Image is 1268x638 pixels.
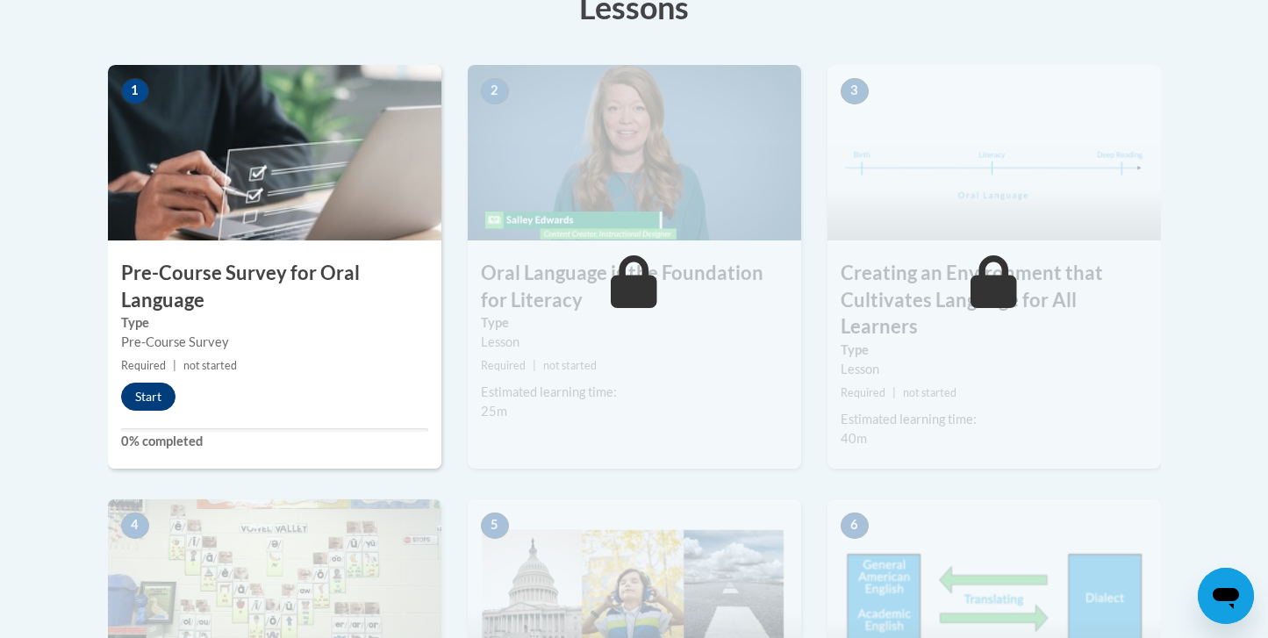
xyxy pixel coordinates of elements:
label: Type [481,313,788,333]
img: Course Image [468,65,801,240]
span: 6 [841,513,869,539]
label: Type [121,313,428,333]
span: Required [121,359,166,372]
span: 5 [481,513,509,539]
span: | [533,359,536,372]
span: | [892,386,896,399]
div: Estimated learning time: [841,410,1148,429]
span: 40m [841,431,867,446]
span: 1 [121,78,149,104]
div: Estimated learning time: [481,383,788,402]
button: Start [121,383,176,411]
span: 3 [841,78,869,104]
span: 4 [121,513,149,539]
iframe: Button to launch messaging window [1198,568,1254,624]
img: Course Image [827,65,1161,240]
span: not started [183,359,237,372]
label: Type [841,341,1148,360]
img: Course Image [108,65,441,240]
span: Required [481,359,526,372]
div: Pre-Course Survey [121,333,428,352]
span: 25m [481,404,507,419]
h3: Creating an Environment that Cultivates Language for All Learners [827,260,1161,341]
h3: Oral Language is the Foundation for Literacy [468,260,801,314]
div: Lesson [481,333,788,352]
span: Required [841,386,885,399]
span: not started [903,386,956,399]
div: Lesson [841,360,1148,379]
label: 0% completed [121,432,428,451]
span: | [173,359,176,372]
h3: Pre-Course Survey for Oral Language [108,260,441,314]
span: not started [543,359,597,372]
span: 2 [481,78,509,104]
